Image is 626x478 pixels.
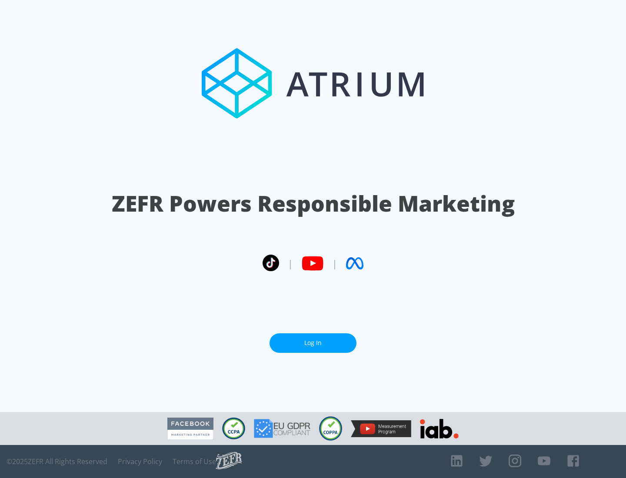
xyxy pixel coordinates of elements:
img: Facebook Marketing Partner [167,418,213,440]
img: COPPA Compliant [319,416,342,441]
a: Privacy Policy [118,457,162,466]
h1: ZEFR Powers Responsible Marketing [112,189,515,219]
img: GDPR Compliant [254,419,310,438]
img: CCPA Compliant [222,418,245,439]
span: © 2025 ZEFR All Rights Reserved [7,457,107,466]
a: Terms of Use [173,457,216,466]
span: | [288,257,293,270]
span: | [332,257,337,270]
img: IAB [420,419,459,438]
img: YouTube Measurement Program [351,420,411,437]
a: Log In [270,333,356,353]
